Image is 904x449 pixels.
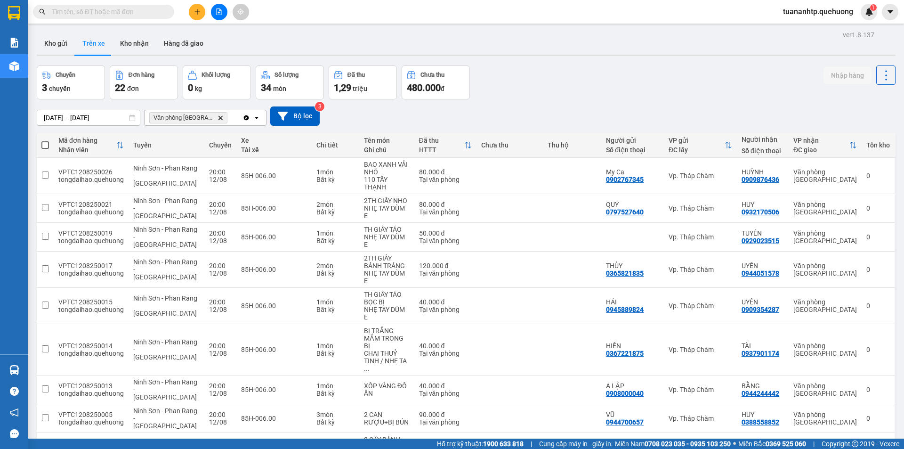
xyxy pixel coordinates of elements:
button: Số lượng34món [256,65,324,99]
div: Tại văn phòng [419,350,472,357]
div: VP nhận [793,137,849,144]
div: Tên món [364,137,410,144]
button: plus [189,4,205,20]
div: NHẸ TAY DÙM E [364,233,410,248]
strong: 0369 525 060 [766,440,806,448]
span: copyright [852,441,858,447]
div: 85H-006.00 [241,386,307,393]
span: 22 [115,82,125,93]
div: 20:00 [209,411,232,418]
span: | [531,439,532,449]
div: ver 1.8.137 [843,30,874,40]
div: Vp. Tháp Chàm [669,346,732,353]
div: 12/08 [209,208,232,216]
button: Kho gửi [37,32,75,55]
span: Ninh Sơn - Phan Rang - [GEOGRAPHIC_DATA] [133,338,197,361]
div: TH GIẤY TÁO BỌC BỊ [364,291,410,306]
div: Tại văn phòng [419,269,472,277]
div: 0944700657 [606,418,644,426]
div: 0908000040 [606,390,644,397]
div: 12/08 [209,269,232,277]
div: Tài xế [241,146,307,154]
div: 0 [866,204,890,212]
div: Vp. Tháp Chàm [669,233,732,241]
div: VPTC1208250015 [58,298,124,306]
div: Bất kỳ [316,176,355,183]
div: Thu hộ [548,141,597,149]
button: Trên xe [75,32,113,55]
div: Vp. Tháp Chàm [669,172,732,180]
div: Tại văn phòng [419,237,472,245]
div: A LẬP [606,382,659,390]
div: 0 [866,302,890,310]
div: Chưa thu [481,141,538,149]
div: 40.000 đ [419,382,472,390]
div: 0909354287 [742,306,779,313]
div: Tại văn phòng [419,418,472,426]
div: TUYÊN [742,229,784,237]
div: 0 [866,415,890,422]
div: BỊ TRẮNG MẮM TRONG BỊ [364,327,410,350]
div: 40.000 đ [419,298,472,306]
div: Chuyến [209,141,232,149]
div: Bất kỳ [316,237,355,245]
span: Ninh Sơn - Phan Rang - [GEOGRAPHIC_DATA] [133,294,197,317]
div: 12/08 [209,176,232,183]
div: Chuyến [56,72,75,78]
div: 85H-006.00 [241,415,307,422]
div: 0902767345 [606,176,644,183]
div: Bất kỳ [316,208,355,216]
div: NHẸ TAY DÙM E [364,269,410,285]
div: VPTC1208250026 [58,168,124,176]
div: 0937901174 [742,350,779,357]
div: NHẸ TAY DÙM E [364,306,410,321]
span: 1,29 [334,82,351,93]
sup: 3 [315,102,324,111]
div: Bất kỳ [316,350,355,357]
div: 2TH GIẤY NHO [364,197,410,204]
div: Số điện thoại [606,146,659,154]
strong: 0708 023 035 - 0935 103 250 [645,440,731,448]
span: Miền Bắc [738,439,806,449]
div: 0932170506 [742,208,779,216]
div: TH GIẤY TÁO [364,226,410,233]
div: 0929023515 [742,237,779,245]
div: 85H-006.00 [241,266,307,273]
span: 3 [42,82,47,93]
div: 120.000 đ [419,262,472,269]
button: Đã thu1,29 triệu [329,65,397,99]
div: 12/08 [209,390,232,397]
div: VPTC1208250021 [58,201,124,208]
div: BẰNG [742,382,784,390]
th: Toggle SortBy [664,133,737,158]
div: XỐP VÀNG ĐỒ ĂN [364,382,410,397]
div: 2 món [316,201,355,208]
span: ... [364,365,370,372]
div: HUY [742,201,784,208]
span: | [813,439,815,449]
div: Người gửi [606,137,659,144]
span: 480.000 [407,82,441,93]
div: UYÊN [742,298,784,306]
div: 1 món [316,298,355,306]
span: Ninh Sơn - Phan Rang - [GEOGRAPHIC_DATA] [133,164,197,187]
div: HUỲNH [742,168,784,176]
input: Tìm tên, số ĐT hoặc mã đơn [52,7,163,17]
button: Bộ lọc [270,106,320,126]
div: VPTC1208250017 [58,262,124,269]
span: Hỗ trợ kỹ thuật: [437,439,524,449]
div: 20:00 [209,262,232,269]
button: Kho nhận [113,32,156,55]
div: tongdaihao.quehuong [58,390,124,397]
div: QUÝ [606,201,659,208]
div: 20:00 [209,229,232,237]
div: 1 món [316,382,355,390]
div: 20:00 [209,298,232,306]
input: Selected Văn phòng Tân Phú. [229,113,230,122]
div: tongdaihao.quehuong [58,350,124,357]
div: 0365821835 [606,269,644,277]
div: VPTC1208250005 [58,411,124,418]
button: Khối lượng0kg [183,65,251,99]
div: 85H-006.00 [241,346,307,353]
div: 85H-006.00 [241,233,307,241]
